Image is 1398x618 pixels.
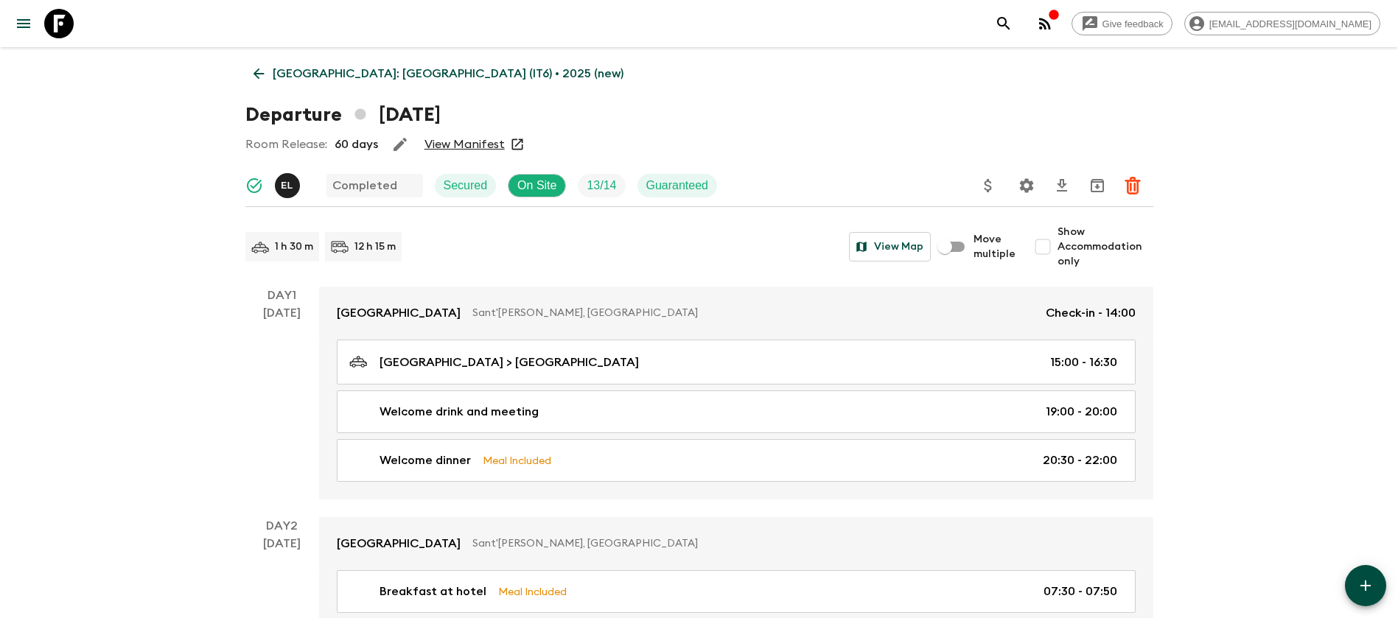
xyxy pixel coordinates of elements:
[337,535,461,552] p: [GEOGRAPHIC_DATA]
[1094,18,1172,29] span: Give feedback
[245,59,632,88] a: [GEOGRAPHIC_DATA]: [GEOGRAPHIC_DATA] (IT6) • 2025 (new)
[1047,171,1077,200] button: Download CSV
[337,340,1136,385] a: [GEOGRAPHIC_DATA] > [GEOGRAPHIC_DATA]15:00 - 16:30
[974,232,1016,261] span: Move multiple
[319,517,1153,570] a: [GEOGRAPHIC_DATA]Sant'[PERSON_NAME], [GEOGRAPHIC_DATA]
[849,232,931,261] button: View Map
[1058,225,1153,269] span: Show Accommodation only
[1050,354,1117,371] p: 15:00 - 16:30
[319,287,1153,340] a: [GEOGRAPHIC_DATA]Sant'[PERSON_NAME], [GEOGRAPHIC_DATA]Check-in - 14:00
[354,239,396,254] p: 12 h 15 m
[337,304,461,322] p: [GEOGRAPHIC_DATA]
[517,177,556,194] p: On Site
[275,239,313,254] p: 1 h 30 m
[444,177,488,194] p: Secured
[587,177,616,194] p: 13 / 14
[578,174,625,197] div: Trip Fill
[1072,12,1172,35] a: Give feedback
[1201,18,1380,29] span: [EMAIL_ADDRESS][DOMAIN_NAME]
[245,517,319,535] p: Day 2
[1012,171,1041,200] button: Settings
[337,439,1136,482] a: Welcome dinnerMeal Included20:30 - 22:00
[1046,403,1117,421] p: 19:00 - 20:00
[1043,452,1117,469] p: 20:30 - 22:00
[424,137,505,152] a: View Manifest
[332,177,397,194] p: Completed
[380,452,471,469] p: Welcome dinner
[337,570,1136,613] a: Breakfast at hotelMeal Included07:30 - 07:50
[989,9,1018,38] button: search adventures
[483,452,551,468] p: Meal Included
[472,306,1034,320] p: Sant'[PERSON_NAME], [GEOGRAPHIC_DATA]
[1184,12,1380,35] div: [EMAIL_ADDRESS][DOMAIN_NAME]
[9,9,38,38] button: menu
[508,174,566,197] div: On Site
[1044,583,1117,600] p: 07:30 - 07:50
[337,390,1136,433] a: Welcome drink and meeting19:00 - 20:00
[245,100,441,130] h1: Departure [DATE]
[646,177,709,194] p: Guaranteed
[335,136,378,153] p: 60 days
[498,583,567,600] p: Meal Included
[380,403,539,421] p: Welcome drink and meeting
[380,583,486,600] p: Breakfast at hotel
[245,287,319,304] p: Day 1
[380,354,639,371] p: [GEOGRAPHIC_DATA] > [GEOGRAPHIC_DATA]
[245,136,327,153] p: Room Release:
[275,178,303,189] span: Eleonora Longobardi
[273,65,623,82] p: [GEOGRAPHIC_DATA]: [GEOGRAPHIC_DATA] (IT6) • 2025 (new)
[245,177,263,194] svg: Synced Successfully
[1083,171,1112,200] button: Archive (Completed, Cancelled or Unsynced Departures only)
[1118,171,1147,200] button: Delete
[472,536,1124,551] p: Sant'[PERSON_NAME], [GEOGRAPHIC_DATA]
[1046,304,1136,322] p: Check-in - 14:00
[263,304,301,499] div: [DATE]
[435,174,497,197] div: Secured
[974,171,1003,200] button: Update Price, Early Bird Discount and Costs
